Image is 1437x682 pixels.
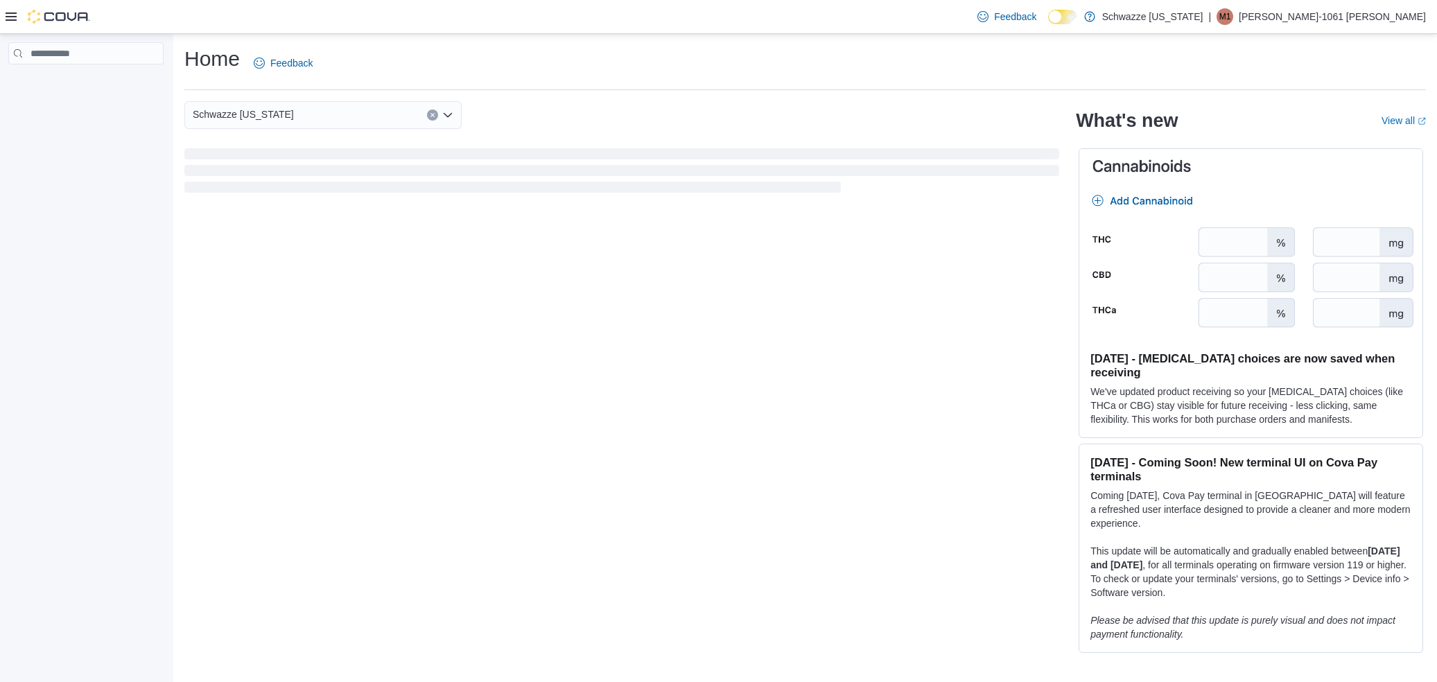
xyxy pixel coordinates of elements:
[1048,24,1049,25] span: Dark Mode
[1090,385,1411,426] p: We've updated product receiving so your [MEDICAL_DATA] choices (like THCa or CBG) stay visible fo...
[184,151,1059,195] span: Loading
[1418,117,1426,125] svg: External link
[1090,455,1411,483] h3: [DATE] - Coming Soon! New terminal UI on Cova Pay terminals
[1208,8,1211,25] p: |
[184,45,240,73] h1: Home
[28,10,90,24] img: Cova
[427,110,438,121] button: Clear input
[1076,110,1178,132] h2: What's new
[8,67,164,100] nav: Complex example
[248,49,318,77] a: Feedback
[442,110,453,121] button: Open list of options
[1219,8,1231,25] span: M1
[1217,8,1233,25] div: Martin-1061 Barela
[1090,489,1411,530] p: Coming [DATE], Cova Pay terminal in [GEOGRAPHIC_DATA] will feature a refreshed user interface des...
[1102,8,1203,25] p: Schwazze [US_STATE]
[994,10,1036,24] span: Feedback
[270,56,313,70] span: Feedback
[1239,8,1426,25] p: [PERSON_NAME]-1061 [PERSON_NAME]
[1090,544,1411,600] p: This update will be automatically and gradually enabled between , for all terminals operating on ...
[1048,10,1077,24] input: Dark Mode
[1090,351,1411,379] h3: [DATE] - [MEDICAL_DATA] choices are now saved when receiving
[1382,115,1426,126] a: View allExternal link
[193,106,294,123] span: Schwazze [US_STATE]
[1090,615,1395,640] em: Please be advised that this update is purely visual and does not impact payment functionality.
[972,3,1042,30] a: Feedback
